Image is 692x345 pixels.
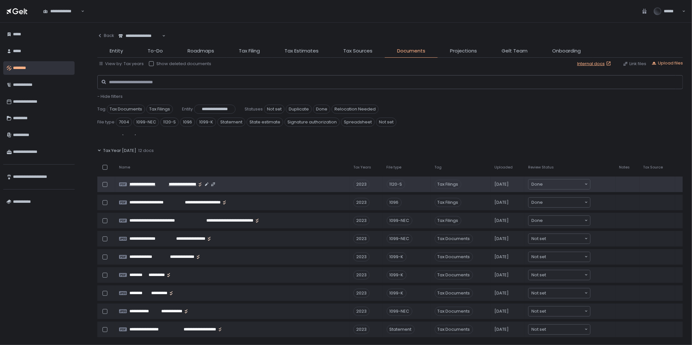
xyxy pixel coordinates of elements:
[116,118,132,127] span: 7004
[387,180,405,189] div: 1120-S
[97,33,114,39] div: Back
[343,47,372,55] span: Tax Sources
[528,179,590,189] div: Search for option
[543,217,584,224] input: Search for option
[546,290,584,296] input: Search for option
[387,325,415,334] div: Statement
[133,118,159,127] span: 1099-NEC
[182,106,193,112] span: Entity
[97,29,114,42] button: Back
[353,289,370,298] div: 2023
[353,165,371,170] span: Tax Years
[435,216,461,225] span: Tax Filings
[353,252,370,261] div: 2023
[387,307,412,316] div: 1099-NEC
[528,270,590,280] div: Search for option
[387,234,412,243] div: 1099-NEC
[528,288,590,298] div: Search for option
[353,307,370,316] div: 2023
[531,308,546,315] span: Not set
[387,198,402,207] div: 1096
[341,118,375,127] span: Spreadsheet
[546,254,584,260] input: Search for option
[285,118,340,127] span: Signature authorization
[148,47,163,55] span: To-Do
[528,234,590,244] div: Search for option
[107,105,145,114] span: Tax Documents
[435,270,473,280] span: Tax Documents
[387,270,407,280] div: 1099-K
[435,180,461,189] span: Tax Filings
[435,289,473,298] span: Tax Documents
[494,181,509,187] span: [DATE]
[619,165,630,170] span: Notes
[353,216,370,225] div: 2023
[435,325,473,334] span: Tax Documents
[110,47,123,55] span: Entity
[494,254,509,260] span: [DATE]
[196,118,216,127] span: 1099-K
[528,306,590,316] div: Search for option
[387,289,407,298] div: 1099-K
[387,165,402,170] span: File type
[552,47,581,55] span: Onboarding
[531,290,546,296] span: Not set
[286,105,312,114] span: Duplicate
[546,326,584,333] input: Search for option
[494,236,509,242] span: [DATE]
[397,47,425,55] span: Documents
[531,199,543,206] span: Done
[502,47,528,55] span: Gelt Team
[387,252,407,261] div: 1099-K
[543,181,584,188] input: Search for option
[531,217,543,224] span: Done
[247,118,283,127] span: State estimate
[353,270,370,280] div: 2023
[332,105,379,114] span: Relocation Needed
[245,106,263,112] span: Statuses
[313,105,330,114] span: Done
[97,93,123,99] span: - Hide filters
[146,105,173,114] span: Tax Filings
[546,236,584,242] input: Search for option
[623,61,646,67] button: Link files
[103,148,136,154] span: Tax Year [DATE]
[180,118,195,127] span: 1096
[353,325,370,334] div: 2023
[528,325,590,334] div: Search for option
[528,252,590,262] div: Search for option
[160,118,179,127] span: 1120-S
[435,307,473,316] span: Tax Documents
[531,181,543,188] span: Done
[217,118,245,127] span: Statement
[494,218,509,224] span: [DATE]
[528,198,590,207] div: Search for option
[285,47,319,55] span: Tax Estimates
[264,105,285,114] span: Not set
[651,60,683,66] button: Upload files
[531,326,546,333] span: Not set
[353,234,370,243] div: 2023
[494,290,509,296] span: [DATE]
[161,33,162,39] input: Search for option
[239,47,260,55] span: Tax Filing
[531,254,546,260] span: Not set
[119,165,130,170] span: Name
[435,252,473,261] span: Tax Documents
[531,236,546,242] span: Not set
[138,148,154,154] span: 12 docs
[97,119,115,125] span: File type
[376,118,396,127] span: Not set
[39,4,84,18] div: Search for option
[435,198,461,207] span: Tax Filings
[494,272,509,278] span: [DATE]
[99,61,144,67] button: View by: Tax years
[114,29,165,43] div: Search for option
[97,94,123,99] button: - Hide filters
[494,327,509,332] span: [DATE]
[435,234,473,243] span: Tax Documents
[643,165,663,170] span: Tax Source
